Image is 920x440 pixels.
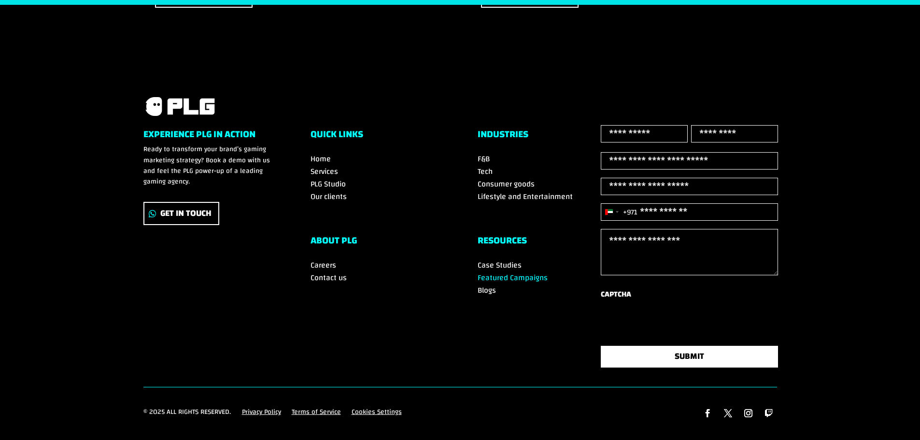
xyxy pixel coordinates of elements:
[311,152,331,166] a: Home
[292,407,341,422] a: Terms of Service
[601,305,748,343] iframe: reCAPTCHA
[872,394,920,440] iframe: Chat Widget
[601,204,637,220] button: Selected country
[760,405,777,422] a: Follow on Twitch
[311,236,443,250] h6: ABOUT PLG
[601,288,631,301] label: CAPTCHA
[478,164,493,179] a: Tech
[478,270,548,285] a: Featured Campaigns
[478,258,522,272] a: Case Studies
[143,407,231,418] p: © 2025 All rights reserved.
[478,129,610,144] h6: Industries
[311,164,338,179] a: Services
[242,407,281,422] a: Privacy Policy
[311,258,336,272] a: Careers
[311,270,347,285] a: Contact us
[478,283,496,298] a: Blogs
[623,206,637,219] div: +971
[143,129,276,144] h6: Experience PLG in Action
[601,346,778,368] button: SUBMIT
[311,189,347,204] a: Our clients
[311,177,346,191] a: PLG Studio
[311,129,443,144] h6: Quick Links
[143,96,216,117] img: PLG logo
[720,405,736,422] a: Follow on X
[352,407,402,422] a: Cookies Settings
[478,152,490,166] a: F&B
[478,177,535,191] a: Consumer goods
[143,144,276,187] p: Ready to transform your brand’s gaming marketing strategy? Book a demo with us and feel the PLG p...
[699,405,716,422] a: Follow on Facebook
[143,96,216,117] a: PLG
[478,189,573,204] a: Lifestyle and Entertainment
[740,405,756,422] a: Follow on Instagram
[478,236,610,250] h6: RESOURCES
[143,202,219,226] a: Get In Touch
